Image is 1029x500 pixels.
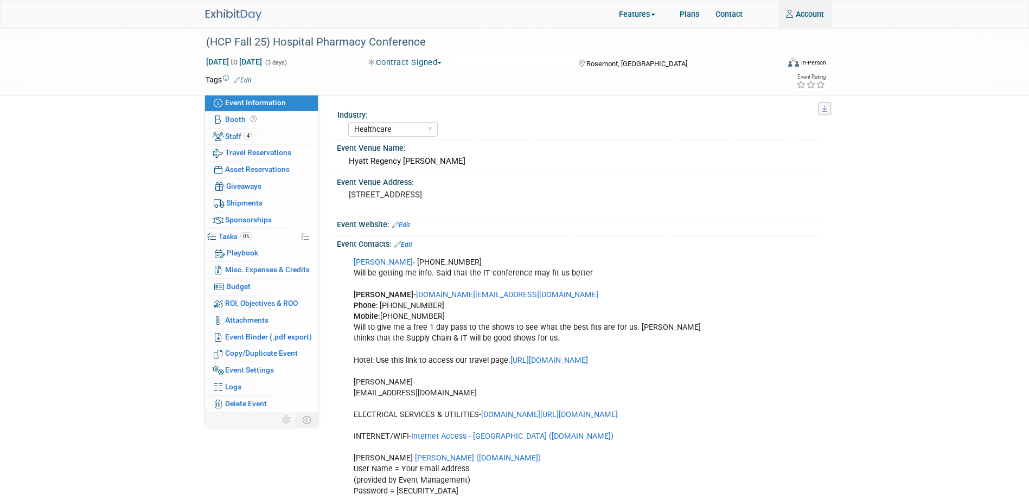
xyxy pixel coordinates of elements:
[226,198,263,207] span: Shipments
[205,396,318,412] a: Delete Event
[226,182,261,190] span: Giveaways
[219,232,252,241] span: Tasks
[205,296,318,312] a: ROI, Objectives & ROO
[205,162,318,178] a: Asset Reservations
[345,153,816,170] div: Hyatt Regency [PERSON_NAME]
[205,245,318,261] a: Playbook
[337,236,824,250] div: Event Contacts:
[244,132,252,140] span: 4
[205,329,318,345] a: Event Binder (.pdf export)
[349,190,528,200] pre: [STREET_ADDRESS]
[415,453,541,463] a: [PERSON_NAME] ([DOMAIN_NAME])
[354,312,380,321] b: Mobile:
[672,1,707,28] a: Plans
[225,148,291,157] span: Travel Reservations
[205,262,318,278] a: Misc. Expenses & Credits
[225,349,298,357] span: Copy/Duplicate Event
[205,145,318,161] a: Travel Reservations
[354,290,416,299] b: [PERSON_NAME]-
[205,112,318,128] a: Booth
[337,140,824,153] div: Event Venue Name:
[337,107,819,120] div: Industry:
[801,59,826,67] div: In-Person
[240,232,252,240] span: 0%
[205,312,318,329] a: Attachments
[354,258,413,267] a: [PERSON_NAME]
[225,366,274,374] span: Event Settings
[227,248,258,257] span: Playbook
[206,74,252,85] td: Tags
[248,115,259,123] span: Booth not reserved yet
[392,221,410,229] a: Edit
[205,195,318,211] a: Shipments
[778,1,832,28] a: Account
[225,332,312,341] span: Event Binder (.pdf export)
[337,174,824,188] div: Event Venue Address:
[737,56,827,73] div: Event Format
[205,362,318,379] a: Event Settings
[365,57,446,68] button: Contract Signed
[394,241,412,248] a: Edit
[234,76,252,84] a: Edit
[225,299,298,307] span: ROI, Objectives & ROO
[586,60,687,68] span: Rosemont, [GEOGRAPHIC_DATA]
[226,282,251,291] span: Budget
[225,382,241,391] span: Logs
[296,413,318,427] td: Toggle Event Tabs
[205,379,318,395] a: Logs
[796,74,826,80] div: Event Rating
[354,301,376,310] b: Phone
[225,132,252,140] span: Staff
[277,413,296,427] td: Personalize Event Tab Strip
[707,1,751,28] a: Contact
[202,33,774,52] div: (HCP Fall 25) Hospital Pharmacy Conference
[264,59,287,66] span: (3 days)
[481,410,618,419] a: [DOMAIN_NAME][URL][DOMAIN_NAME]
[205,178,318,195] a: Giveaways
[225,215,272,224] span: Sponsorships
[510,356,588,365] a: [URL][DOMAIN_NAME]
[411,432,613,441] a: Internet Access - [GEOGRAPHIC_DATA] ([DOMAIN_NAME])
[337,216,824,230] div: Event Website:
[206,57,263,67] span: [DATE] [DATE]
[225,316,269,324] span: Attachments
[206,9,261,21] img: ExhibitDay
[225,399,267,408] span: Delete Event
[788,58,799,67] img: Format-Inperson.png
[611,2,672,28] a: Features
[225,115,259,124] span: Booth
[225,265,310,274] span: Misc. Expenses & Credits
[205,95,318,111] a: Event Information
[205,279,318,295] a: Budget
[229,57,239,66] span: to
[225,98,286,107] span: Event Information
[225,165,290,174] span: Asset Reservations
[205,345,318,362] a: Copy/Duplicate Event
[205,212,318,228] a: Sponsorships
[416,290,598,299] a: [DOMAIN_NAME][EMAIL_ADDRESS][DOMAIN_NAME]
[205,229,318,245] a: Tasks0%
[205,129,318,145] a: Staff4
